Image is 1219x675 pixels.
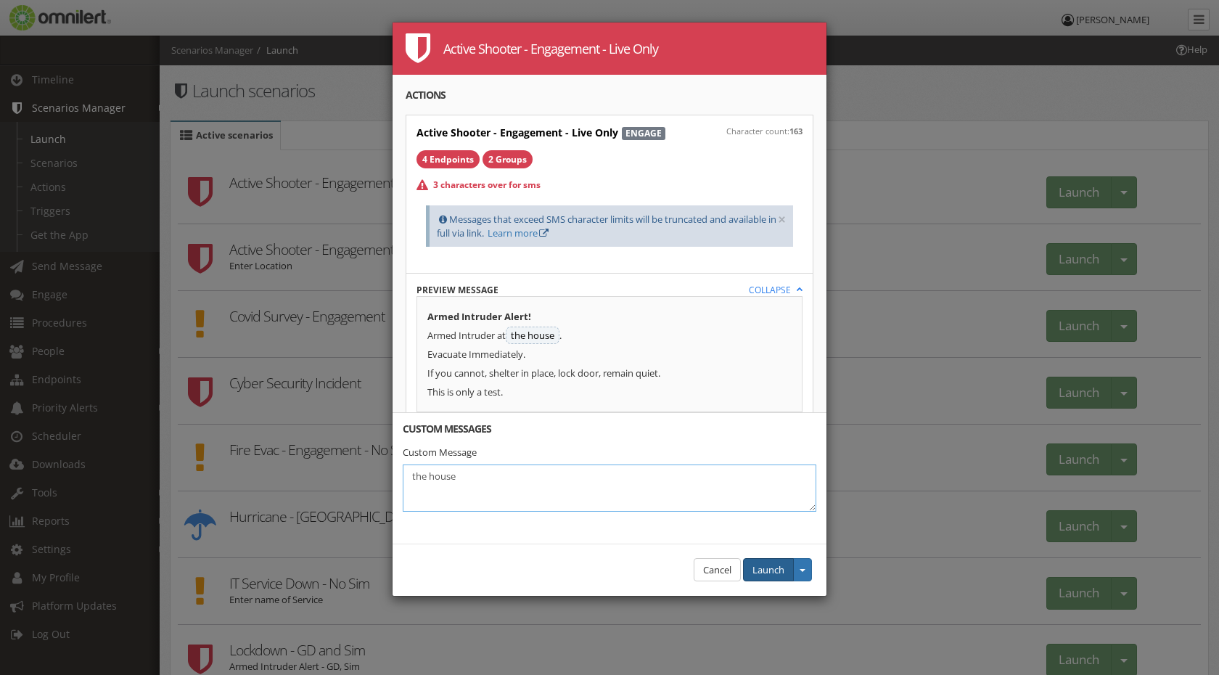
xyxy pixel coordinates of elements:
h2: ACTIONS [406,88,813,102]
span: Character count: [726,126,803,140]
div: 2 Groups [483,150,533,168]
div: 4 Endpoints [416,150,480,168]
span: PREVIEW MESSAGE [416,284,498,296]
h2: Active Shooter - Engagement - Live Only [416,126,665,140]
h1: CUSTOM MESSAGES [403,423,816,434]
button: Cancel [694,558,741,582]
div: 3 characters over for sms [416,179,541,191]
span: COLLAPSE [749,284,803,296]
textarea: the house [403,465,816,512]
button: × [778,213,786,227]
h2: Active Shooter - Engagement - Live Only [443,40,658,57]
span: Help [33,10,63,23]
span: the house [506,327,559,344]
label: Custom Message [403,444,477,461]
a: Learn more [488,226,538,240]
span: 163 [789,126,803,136]
span: Messages that exceed SMS character limits will be truncated and available in full via link. [437,213,776,240]
button: Launch [743,558,794,582]
span: ENGAGE [622,127,665,140]
div: Armed Intruder Alert! [427,307,792,326]
div: Armed Intruder at . Evacuate Immediately. If you cannot, shelter in place, lock door, remain quie... [427,326,792,401]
